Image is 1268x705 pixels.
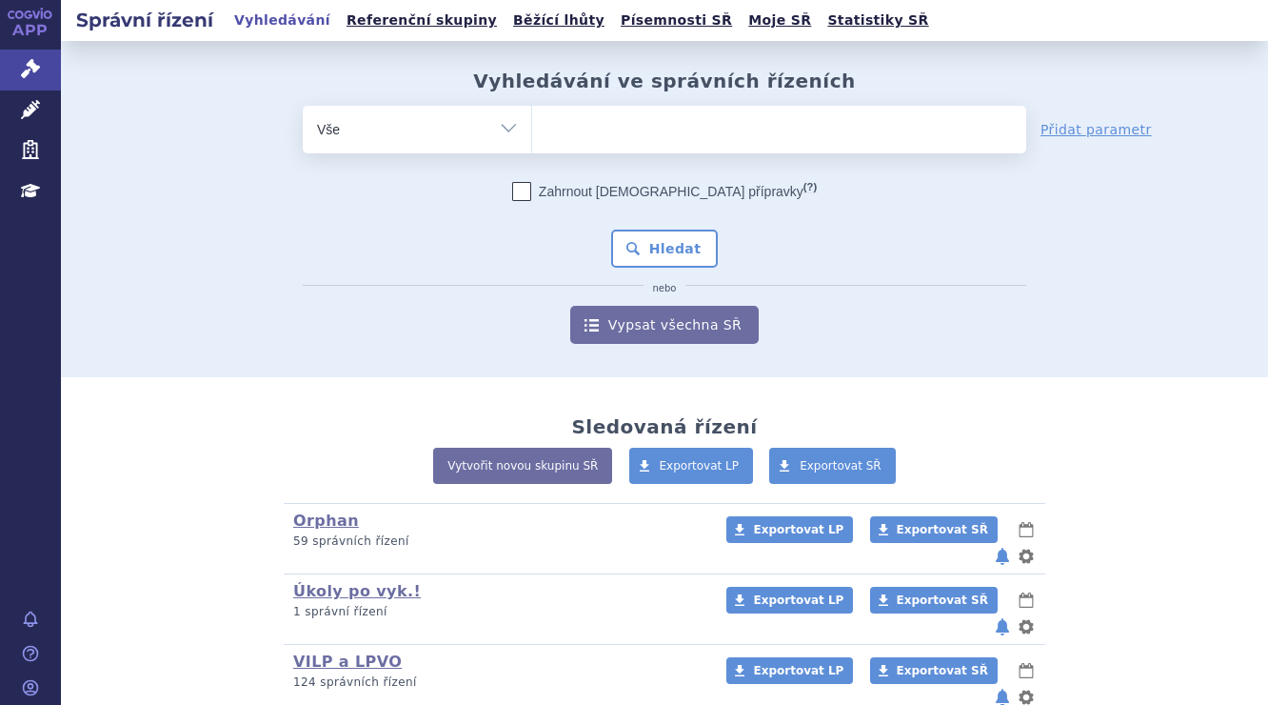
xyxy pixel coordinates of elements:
[726,587,853,614] a: Exportovat LP
[1017,589,1036,612] button: lhůty
[743,8,817,33] a: Moje SŘ
[753,594,843,607] span: Exportovat LP
[993,545,1012,568] button: notifikace
[473,70,856,92] h2: Vyhledávání ve správních řízeních
[293,675,702,691] p: 124 správních řízení
[1017,659,1036,682] button: lhůty
[897,523,988,536] span: Exportovat SŘ
[293,582,421,600] a: Úkoly po vyk.!
[897,594,988,607] span: Exportovat SŘ
[1017,615,1036,638] button: nastavení
[753,523,843,536] span: Exportovat LP
[726,657,853,684] a: Exportovat LP
[615,8,738,33] a: Písemnosti SŘ
[293,512,359,530] a: Orphan
[611,230,719,268] button: Hledat
[769,448,896,484] a: Exportovat SŘ
[660,459,740,473] span: Exportovat LP
[61,7,228,33] h2: Správní řízení
[897,664,988,677] span: Exportovat SŘ
[293,534,702,550] p: 59 správních řízení
[803,181,817,193] abbr: (?)
[644,283,686,294] i: nebo
[228,8,336,33] a: Vyhledávání
[726,516,853,543] a: Exportovat LP
[507,8,610,33] a: Běžící lhůty
[753,664,843,677] span: Exportovat LP
[1017,518,1036,541] button: lhůty
[800,459,882,473] span: Exportovat SŘ
[993,615,1012,638] button: notifikace
[1017,545,1036,568] button: nastavení
[433,448,612,484] a: Vytvořit novou skupinu SŘ
[571,415,757,438] h2: Sledovaná řízení
[293,604,702,620] p: 1 správní řízení
[822,8,934,33] a: Statistiky SŘ
[293,653,402,671] a: VILP a LPVO
[870,657,998,684] a: Exportovat SŘ
[1040,120,1152,139] a: Přidat parametr
[512,182,817,201] label: Zahrnout [DEMOGRAPHIC_DATA] přípravky
[870,516,998,543] a: Exportovat SŘ
[570,306,759,344] a: Vypsat všechna SŘ
[341,8,503,33] a: Referenční skupiny
[870,587,998,614] a: Exportovat SŘ
[629,448,754,484] a: Exportovat LP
